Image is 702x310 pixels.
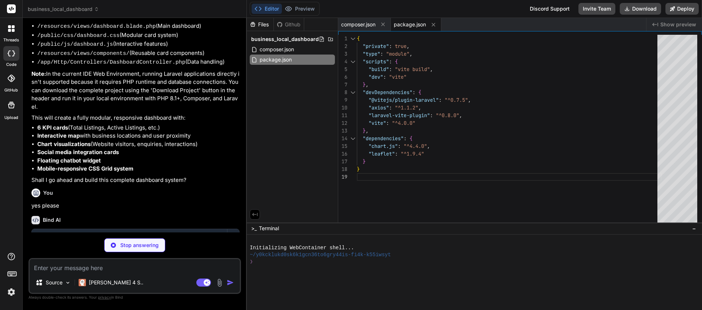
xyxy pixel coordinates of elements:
span: : [398,143,401,149]
span: "vite" [369,120,386,126]
span: "^0.7.5" [445,97,468,103]
span: "dependencies" [363,135,404,142]
span: : [430,112,433,119]
span: : [389,104,392,111]
code: /app/Http/Controllers/DashboardController.php [37,59,185,66]
li: (Reusable card components) [37,49,239,58]
span: "chart.js" [369,143,398,149]
li: (Modular card system) [37,31,239,40]
div: 15 [338,142,347,150]
span: , [459,112,462,119]
label: threads [3,37,19,43]
span: } [363,81,366,88]
span: "build" [369,66,389,72]
button: Download [620,3,661,15]
h6: You [43,189,53,197]
img: settings [5,286,18,298]
strong: Interactive map [37,132,80,139]
label: GitHub [4,87,18,93]
span: Terminal [259,225,279,232]
div: 11 [338,112,347,119]
button: Business Local DashboardClick to open Workbench [32,229,227,253]
span: package.json [394,21,426,28]
span: composer.json [341,21,375,28]
span: business_local_dashboard [251,36,319,43]
span: : [412,89,415,96]
span: : [386,120,389,126]
span: "type" [363,51,380,57]
span: "module" [386,51,409,57]
div: 4 [338,58,347,66]
div: Click to collapse the range. [348,35,358,42]
li: (Total Listings, Active Listings, etc.) [37,124,239,132]
span: "vite" [389,74,407,80]
div: 2 [338,42,347,50]
span: : [395,150,398,157]
img: Pick Models [65,280,71,286]
span: "^1.9.4" [401,150,424,157]
button: Invite Team [578,3,615,15]
div: Click to collapse the range. [348,135,358,142]
div: 7 [338,81,347,89]
span: { [357,35,360,42]
label: code [6,61,16,68]
span: , [407,43,409,49]
div: Click to collapse the range. [348,89,358,96]
span: Show preview [660,21,696,28]
span: "^1.1.2" [395,104,418,111]
span: ~/y0kcklukd0sk6k1gcn36to6gry44is-fi4k-k55iwsyt [250,251,391,258]
span: } [357,166,360,172]
img: Claude 4 Sonnet [79,279,86,286]
button: − [691,223,698,234]
li: with business locations and user proximity [37,132,239,140]
span: , [366,127,369,134]
span: : [439,97,442,103]
span: "laravel-vite-plugin" [369,112,430,119]
div: Click to collapse the range. [348,58,358,66]
div: 3 [338,50,347,58]
p: [PERSON_NAME] 4 S.. [89,279,143,286]
strong: 6 KPI cards [37,124,68,131]
strong: Floating chatbot widget [37,157,101,164]
span: "@vitejs/plugin-laravel" [369,97,439,103]
li: (Data handling) [37,58,239,67]
span: , [409,51,412,57]
div: 18 [338,165,347,173]
li: (Interactive features) [37,40,239,49]
code: /resources/views/components/ [37,51,129,57]
span: : [380,51,383,57]
span: ❯ [250,258,253,265]
button: Deploy [665,3,699,15]
div: Github [274,21,304,28]
span: "scripts" [363,58,389,65]
span: − [692,225,696,232]
span: business_local_dashboard [28,5,99,13]
img: icon [227,279,234,286]
span: "^4.0.0" [392,120,415,126]
button: Editor [252,4,282,14]
span: , [427,143,430,149]
span: >_ [251,225,257,232]
div: Files [247,21,273,28]
div: 10 [338,104,347,112]
div: Discord Support [525,3,574,15]
p: Source [46,279,63,286]
span: : [383,74,386,80]
span: : [389,58,392,65]
div: 14 [338,135,347,142]
span: { [395,58,398,65]
p: Shall I go ahead and build this complete dashboard system? [31,176,239,184]
p: yes please [31,202,239,210]
span: : [389,66,392,72]
code: /public/css/dashboard.css [37,33,120,39]
code: /public/js/dashboard.js [37,41,113,48]
li: (Main dashboard) [37,22,239,31]
div: 6 [338,73,347,81]
span: "vite build" [395,66,430,72]
strong: Mobile-responsive CSS Grid system [37,165,133,172]
div: 9 [338,96,347,104]
span: "private" [363,43,389,49]
div: 13 [338,127,347,135]
button: Preview [282,4,318,14]
span: } [363,158,366,165]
